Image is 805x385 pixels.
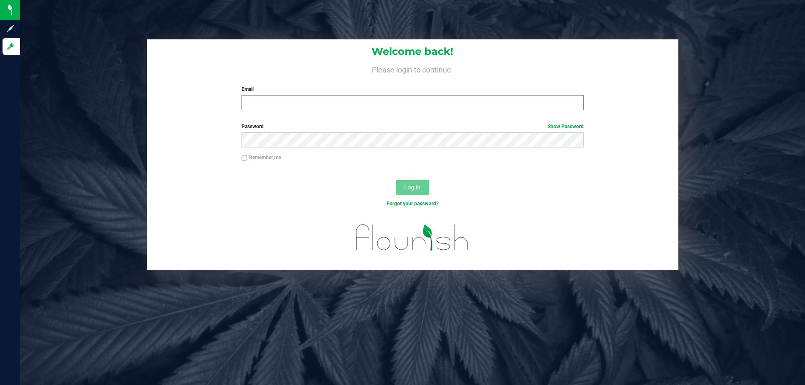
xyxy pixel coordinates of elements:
[241,85,583,93] label: Email
[396,180,429,195] button: Log In
[241,124,264,129] span: Password
[147,64,678,74] h4: Please login to continue.
[387,201,439,207] a: Forgot your password?
[404,184,421,191] span: Log In
[241,154,281,161] label: Remember me
[147,46,678,57] h1: Welcome back!
[241,155,247,161] input: Remember me
[6,24,15,33] inline-svg: Sign up
[6,42,15,51] inline-svg: Log in
[548,124,584,129] a: Show Password
[346,216,479,259] img: flourish_logo.svg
